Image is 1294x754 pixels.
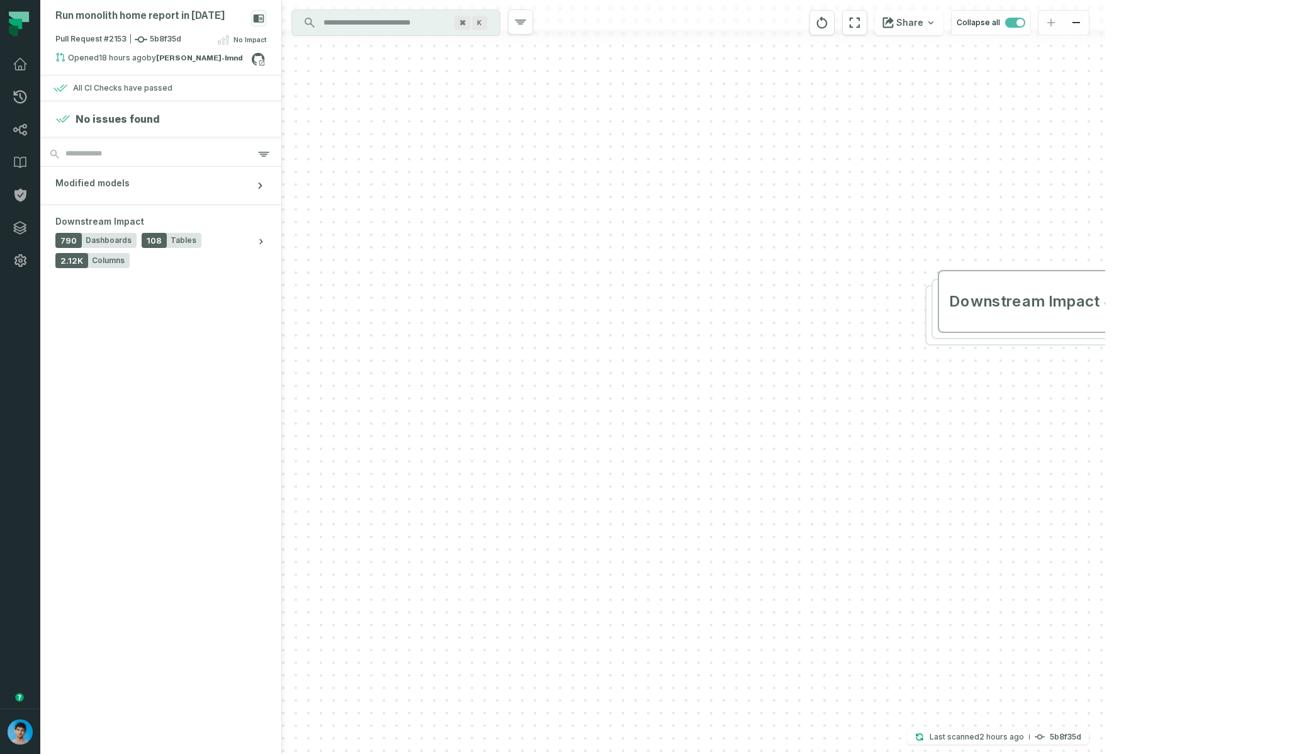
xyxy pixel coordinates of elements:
h4: No issues found [76,111,160,127]
span: 2.12K [55,253,88,268]
span: 898 [1099,291,1134,312]
span: Columns [92,256,125,266]
button: Collapse all [951,10,1031,35]
span: Press ⌘ + K to focus the search bar [472,16,487,30]
span: Downstream Impact [949,291,1099,312]
h4: 5b8f35d [1050,733,1081,741]
span: Press ⌘ + K to focus the search bar [454,16,471,30]
button: Last scanned[DATE] 7:01:48 AM5b8f35d [907,729,1089,745]
relative-time: Oct 12, 2025, 3:24 PM GMT+3 [99,53,147,62]
strong: noa-gordon-lmnd [156,54,243,62]
relative-time: Oct 13, 2025, 7:01 AM GMT+3 [979,732,1024,741]
span: Dashboards [86,235,132,245]
button: zoom out [1064,11,1089,35]
div: Run monolith home report in 1.11.25 [55,10,225,22]
span: 790 [55,233,82,248]
div: Opened by [55,52,251,67]
div: Tooltip anchor [14,692,25,703]
span: Tables [171,235,196,245]
button: Downstream Impact790Dashboards108Tables2.12KColumns [40,205,281,278]
a: View on github [250,51,266,67]
span: Downstream Impact [55,215,144,228]
button: Downstream Impact898 [938,270,1179,333]
div: All CI Checks have passed [73,83,172,93]
button: Modified models [40,167,281,205]
img: avatar of Omri Ildis [8,719,33,745]
button: Share [875,10,943,35]
span: Modified models [55,177,130,189]
p: Last scanned [930,731,1024,743]
span: 108 [142,233,167,248]
span: No Impact [233,35,266,45]
span: Pull Request #2153 5b8f35d [55,33,181,46]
